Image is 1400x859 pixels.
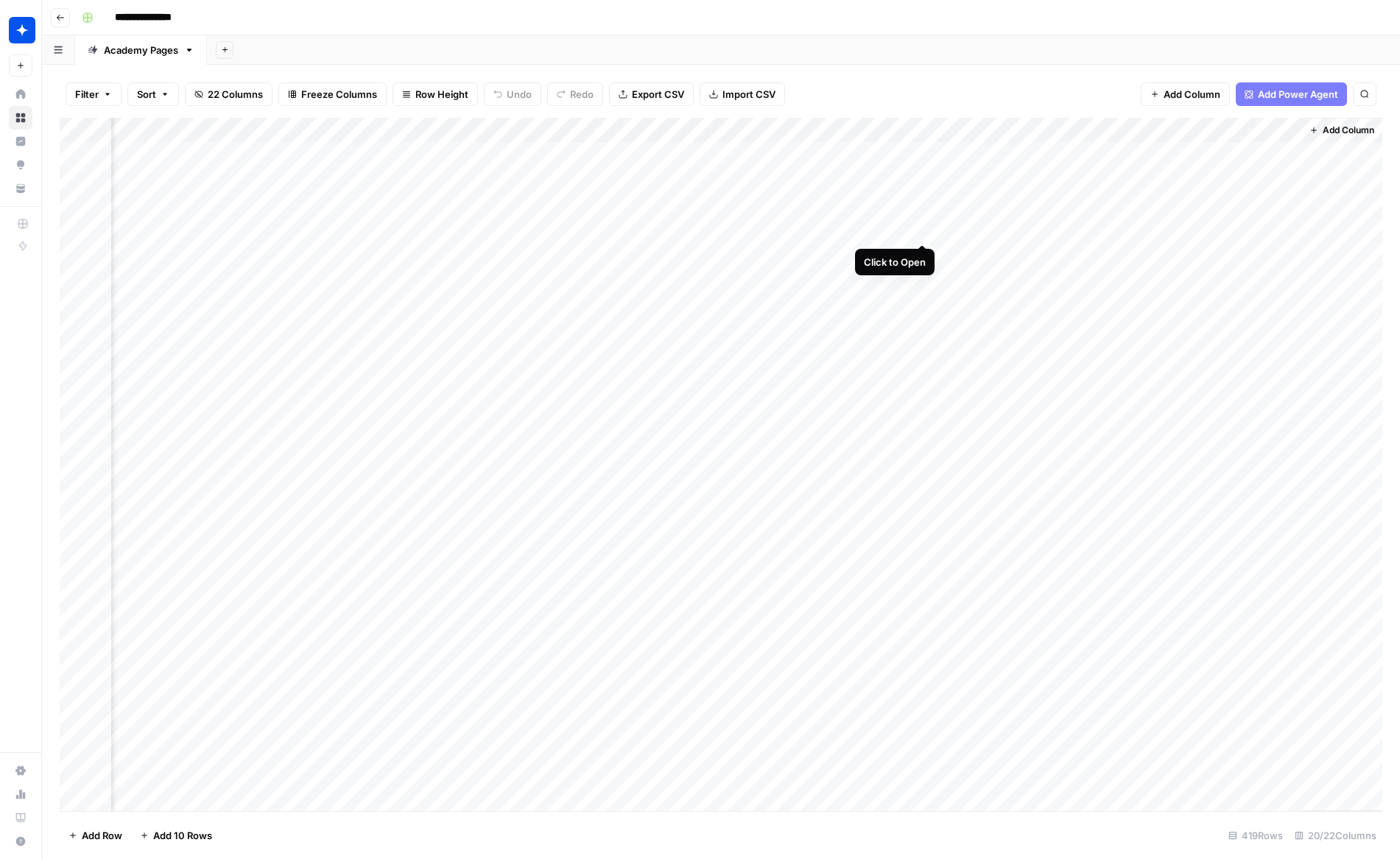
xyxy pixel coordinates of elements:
[75,87,99,102] span: Filter
[9,782,32,806] a: Usage
[632,87,684,102] span: Export CSV
[9,82,32,106] a: Home
[60,824,131,847] button: Add Row
[393,82,478,106] button: Row Height
[9,759,32,782] a: Settings
[700,82,785,106] button: Import CSV
[185,82,272,106] button: 22 Columns
[1141,82,1230,106] button: Add Column
[1323,124,1374,137] span: Add Column
[415,87,468,102] span: Row Height
[9,130,32,153] a: Insights
[1223,824,1289,847] div: 419 Rows
[278,82,387,106] button: Freeze Columns
[9,153,32,177] a: Opportunities
[9,17,35,43] img: Wiz Logo
[1289,824,1382,847] div: 20/22 Columns
[9,806,32,830] a: Learning Hub
[1258,87,1338,102] span: Add Power Agent
[484,82,541,106] button: Undo
[127,82,179,106] button: Sort
[82,828,122,843] span: Add Row
[570,87,594,102] span: Redo
[208,87,263,102] span: 22 Columns
[547,82,603,106] button: Redo
[131,824,221,847] button: Add 10 Rows
[9,177,32,200] a: Your Data
[104,43,178,57] div: Academy Pages
[9,830,32,853] button: Help + Support
[609,82,694,106] button: Export CSV
[864,255,926,269] div: Click to Open
[153,828,212,843] span: Add 10 Rows
[75,35,207,65] a: Academy Pages
[1164,87,1220,102] span: Add Column
[722,87,775,102] span: Import CSV
[9,106,32,130] a: Browse
[1236,82,1347,106] button: Add Power Agent
[137,87,156,102] span: Sort
[66,82,122,106] button: Filter
[301,87,377,102] span: Freeze Columns
[9,12,32,49] button: Workspace: Wiz
[1304,121,1380,140] button: Add Column
[507,87,532,102] span: Undo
